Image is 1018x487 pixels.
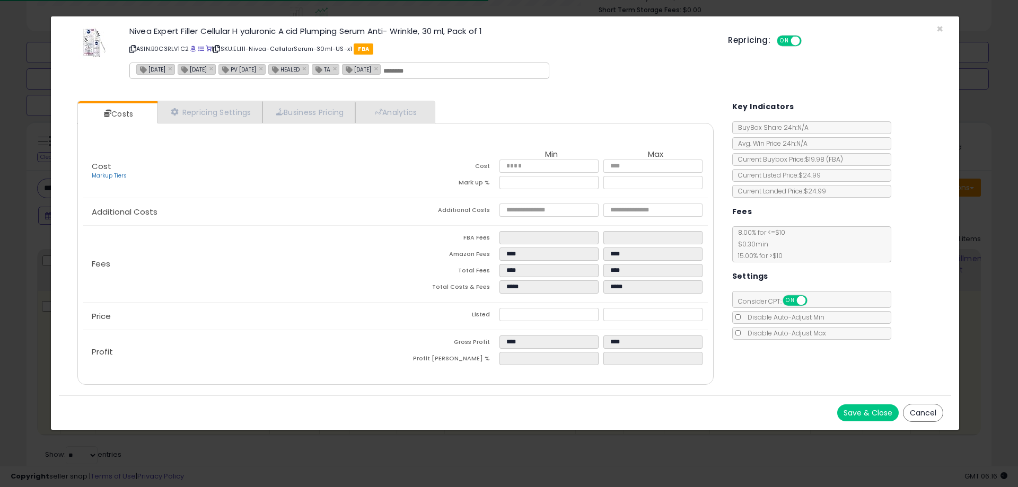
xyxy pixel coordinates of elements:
span: Avg. Win Price 24h: N/A [733,139,808,148]
td: Profit [PERSON_NAME] % [396,352,499,368]
p: ASIN: B0C3RLV1C2 | SKU: ELI11-Nivea-CellularSerum-30ml-US-x1 [129,40,712,57]
a: Analytics [355,101,434,123]
h5: Settings [732,270,768,283]
span: [DATE] [137,65,165,74]
span: PV [DATE] [219,65,256,74]
span: ON [784,296,797,305]
span: Consider CPT: [733,297,821,306]
td: Cost [396,160,499,176]
h3: Nivea Expert Filler Cellular H yaluronic A cid Plumping Serum Anti- Wrinkle, 30 ml, Pack of 1 [129,27,712,35]
a: × [333,64,339,73]
span: OFF [800,37,817,46]
p: Profit [83,348,396,356]
td: Listed [396,308,499,324]
span: HEALED [269,65,300,74]
img: 41BbtAUGzXL._SL60_.jpg [78,27,110,59]
p: Fees [83,260,396,268]
h5: Repricing: [728,36,770,45]
span: FBA [354,43,373,55]
span: BuyBox Share 24h: N/A [733,123,809,132]
button: Cancel [903,404,943,422]
span: 8.00 % for <= $10 [733,228,785,260]
span: $0.30 min [733,240,768,249]
th: Max [603,150,707,160]
span: $19.98 [805,155,843,164]
span: Disable Auto-Adjust Max [742,329,826,338]
a: BuyBox page [190,45,196,53]
a: Business Pricing [262,101,355,123]
span: ON [778,37,791,46]
span: [DATE] [178,65,207,74]
span: [DATE] [343,65,371,74]
td: Total Fees [396,264,499,280]
span: Current Listed Price: $24.99 [733,171,821,180]
a: All offer listings [198,45,204,53]
span: Disable Auto-Adjust Min [742,313,824,322]
a: × [302,64,309,73]
a: Markup Tiers [92,172,127,180]
td: Amazon Fees [396,247,499,264]
button: Save & Close [837,404,899,421]
th: Min [499,150,603,160]
p: Additional Costs [83,208,396,216]
span: × [936,21,943,37]
a: × [168,64,174,73]
a: × [374,64,380,73]
a: Your listing only [206,45,212,53]
a: Costs [78,103,156,125]
span: 15.00 % for > $10 [733,251,783,260]
span: TA [312,65,330,74]
td: Gross Profit [396,335,499,352]
a: × [209,64,216,73]
td: FBA Fees [396,231,499,247]
span: ( FBA ) [826,155,843,164]
td: Additional Costs [396,203,499,220]
span: Current Buybox Price: [733,155,843,164]
h5: Key Indicators [732,100,794,113]
td: Mark up % [396,176,499,192]
p: Cost [83,162,396,180]
a: Repricing Settings [157,101,262,123]
span: Current Landed Price: $24.99 [733,187,826,196]
h5: Fees [732,205,752,218]
span: OFF [805,296,822,305]
a: × [259,64,265,73]
td: Total Costs & Fees [396,280,499,297]
p: Price [83,312,396,321]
